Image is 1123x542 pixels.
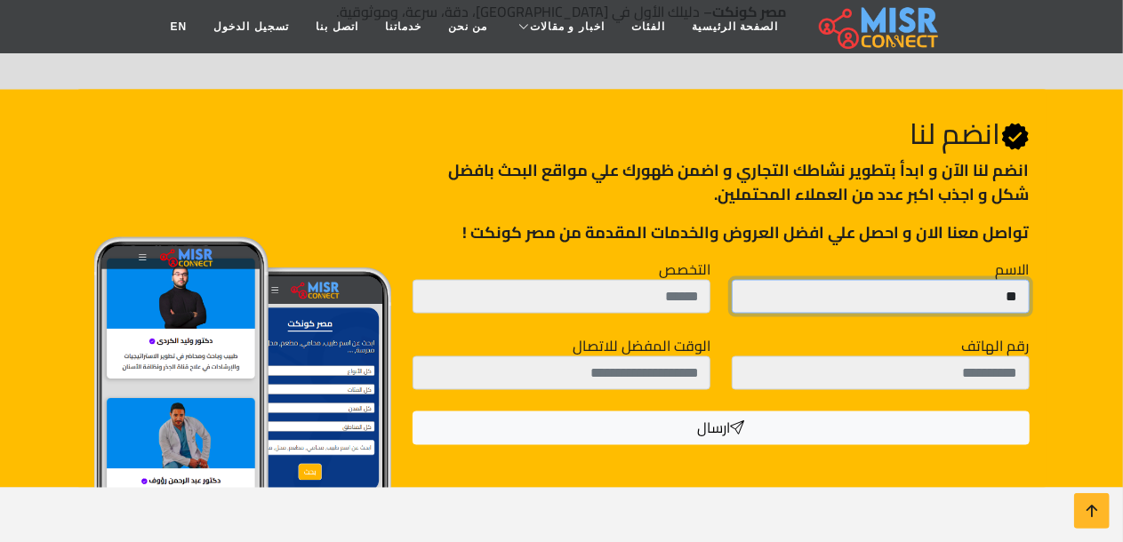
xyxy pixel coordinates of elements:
p: تواصل معنا الان و احصل علي افضل العروض والخدمات المقدمة من مصر كونكت ! [413,220,1029,244]
a: الصفحة الرئيسية [678,10,791,44]
img: Join Misr Connect [94,237,392,515]
a: اخبار و مقالات [501,10,618,44]
a: تسجيل الدخول [200,10,302,44]
svg: Verified account [1001,123,1030,151]
label: رقم الهاتف [962,335,1030,356]
label: الاسم [996,259,1030,280]
a: من نحن [435,10,501,44]
label: الوقت المفضل للاتصال [573,335,710,356]
a: EN [157,10,201,44]
h2: انضم لنا [413,116,1029,151]
a: الفئات [618,10,678,44]
span: اخبار و مقالات [530,19,605,35]
a: اتصل بنا [303,10,372,44]
a: خدماتنا [372,10,435,44]
label: التخصص [659,259,710,280]
img: main.misr_connect [819,4,938,49]
button: ارسال [413,411,1029,445]
p: انضم لنا اﻵن و ابدأ بتطوير نشاطك التجاري و اضمن ظهورك علي مواقع البحث بافضل شكل و اجذب اكبر عدد م... [413,158,1029,206]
